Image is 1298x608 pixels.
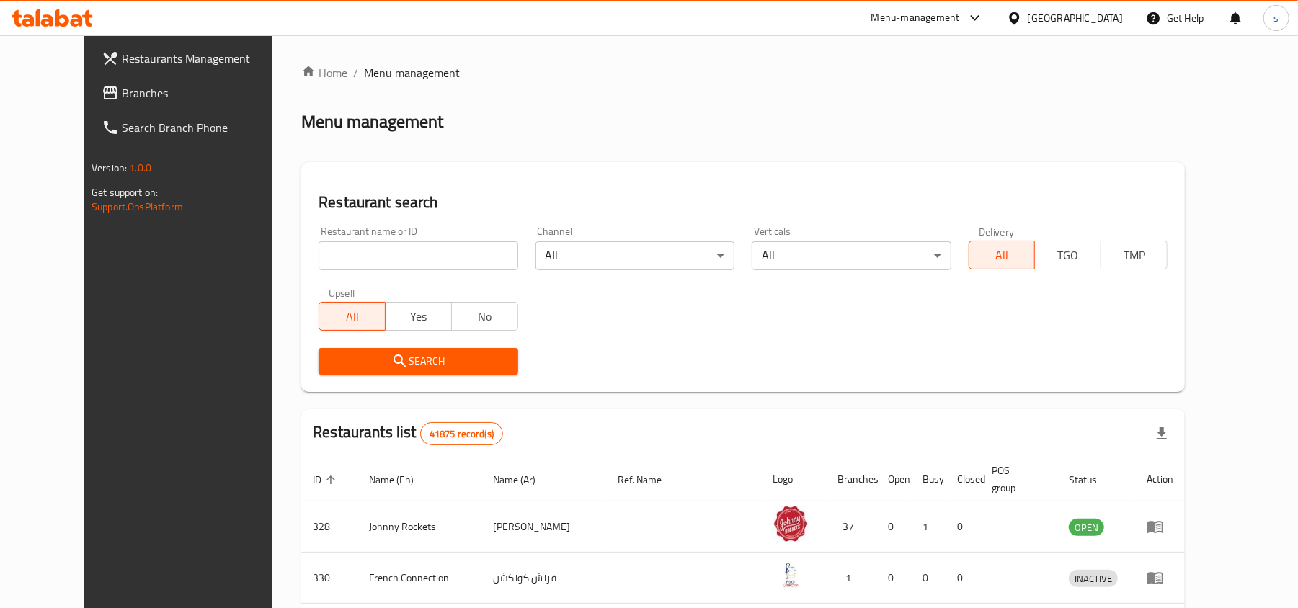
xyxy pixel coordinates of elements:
th: Logo [761,457,826,501]
td: 1 [911,501,946,553]
li: / [353,64,358,81]
span: Menu management [364,64,460,81]
span: Branches [122,84,290,102]
span: All [325,306,380,327]
td: 330 [301,553,357,604]
button: All [319,302,386,331]
div: Total records count [420,422,503,445]
h2: Menu management [301,110,443,133]
th: Closed [946,457,980,501]
span: Restaurants Management [122,50,290,67]
span: Name (Ar) [493,471,554,488]
input: Search for restaurant name or ID.. [319,241,517,270]
th: Busy [911,457,946,501]
div: OPEN [1069,519,1104,536]
img: Johnny Rockets [773,506,809,542]
div: All [535,241,734,270]
span: All [975,245,1030,266]
label: Delivery [979,226,1015,236]
span: ID [313,471,340,488]
span: Yes [391,306,446,327]
div: Menu [1147,518,1173,535]
a: Home [301,64,347,81]
span: Get support on: [92,183,158,202]
span: s [1273,10,1279,26]
span: Search [330,352,506,370]
a: Support.OpsPlatform [92,197,183,216]
td: [PERSON_NAME] [481,501,607,553]
button: TGO [1034,241,1101,269]
h2: Restaurants list [313,421,503,445]
span: TGO [1041,245,1095,266]
span: Name (En) [369,471,432,488]
nav: breadcrumb [301,64,1185,81]
td: 328 [301,501,357,553]
span: TMP [1107,245,1162,266]
button: All [969,241,1036,269]
td: 1 [826,553,876,604]
span: Status [1069,471,1116,488]
div: Menu-management [871,9,960,27]
th: Open [876,457,911,501]
td: 0 [911,553,946,604]
span: Version: [92,158,127,177]
div: All [752,241,951,270]
a: Restaurants Management [90,41,301,76]
div: [GEOGRAPHIC_DATA] [1028,10,1123,26]
td: 37 [826,501,876,553]
td: 0 [876,553,911,604]
span: No [458,306,512,327]
button: TMP [1101,241,1168,269]
span: 41875 record(s) [421,427,502,441]
td: 0 [946,501,980,553]
span: 1.0.0 [129,158,151,177]
div: Export file [1144,416,1179,451]
button: No [451,302,518,331]
h2: Restaurant search [319,192,1168,213]
div: Menu [1147,569,1173,586]
td: 0 [876,501,911,553]
td: 0 [946,553,980,604]
a: Search Branch Phone [90,110,301,145]
span: OPEN [1069,519,1104,536]
td: Johnny Rockets [357,501,481,553]
button: Search [319,348,517,375]
th: Action [1135,457,1185,501]
a: Branches [90,76,301,110]
span: Search Branch Phone [122,119,290,136]
span: Ref. Name [618,471,681,488]
td: French Connection [357,553,481,604]
div: INACTIVE [1069,570,1118,587]
th: Branches [826,457,876,501]
img: French Connection [773,557,809,593]
label: Upsell [329,287,355,298]
td: فرنش كونكشن [481,553,607,604]
span: INACTIVE [1069,571,1118,587]
span: POS group [992,462,1040,496]
button: Yes [385,302,452,331]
